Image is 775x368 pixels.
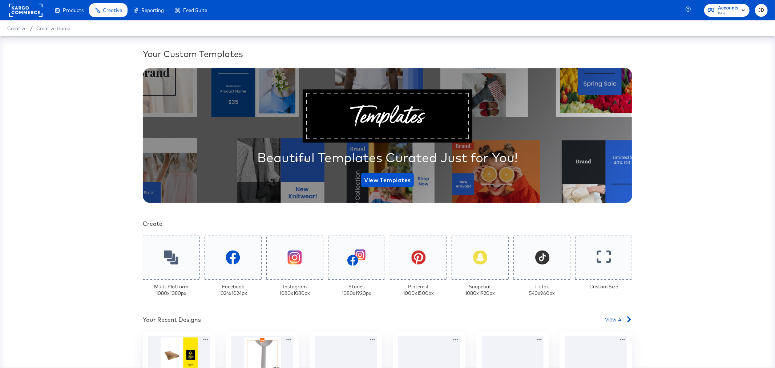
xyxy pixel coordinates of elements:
[364,175,411,185] span: View Templates
[154,283,188,297] div: Multi-Platform 1080 x 1080 px
[143,220,632,228] div: Create
[279,283,310,297] div: Instagram 1080 x 1080 px
[718,4,739,12] span: Accounts
[403,283,434,297] div: Pinterest 1000 x 1500 px
[143,48,632,60] div: Your Custom Templates
[605,316,632,326] a: View All
[63,7,84,13] span: Products
[704,4,750,17] button: AccountsB&Q
[755,4,768,17] button: JD
[141,7,164,13] span: Reporting
[718,10,739,16] span: B&Q
[27,25,36,31] span: /
[183,7,207,13] span: Feed Suite
[758,6,765,15] span: JD
[361,173,413,187] button: View Templates
[219,283,247,297] div: Facebook 1024 x 1024 px
[257,148,518,167] div: Beautiful Templates Curated Just for You!
[7,25,27,31] span: Creative
[465,283,495,297] div: Snapchat 1080 x 1920 px
[589,283,618,290] div: Custom Size
[103,7,122,13] span: Creative
[342,283,371,297] div: Stories 1080 x 1920 px
[143,316,201,324] div: Your Recent Designs
[605,316,623,323] span: View All
[529,283,555,297] div: TikTok 540 x 960 px
[36,25,70,31] a: Creative Home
